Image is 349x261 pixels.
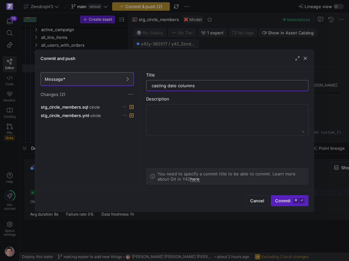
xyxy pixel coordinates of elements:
[45,77,65,82] span: Message*
[89,105,100,110] span: circle
[41,72,134,86] button: Message*
[271,195,308,206] button: Commit⌘⏎
[293,198,298,203] kbd: ⌘
[190,176,200,182] a: here
[146,96,309,101] div: Description
[39,103,135,111] button: stg_circle_members.sqlcircle
[41,113,89,118] span: stg_circle_members.yml
[41,56,76,61] h3: Commit and push
[246,195,268,206] button: Cancel
[157,171,305,182] p: You need to specify a commit title to be able to commit. Learn more about Git in Y42
[275,198,304,203] span: Commit
[90,113,101,118] span: circle
[41,92,65,97] span: Changes (2)
[39,111,135,120] button: stg_circle_members.ymlcircle
[299,198,304,203] kbd: ⏎
[146,72,155,77] span: Title
[250,198,264,203] span: Cancel
[41,104,88,110] span: stg_circle_members.sql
